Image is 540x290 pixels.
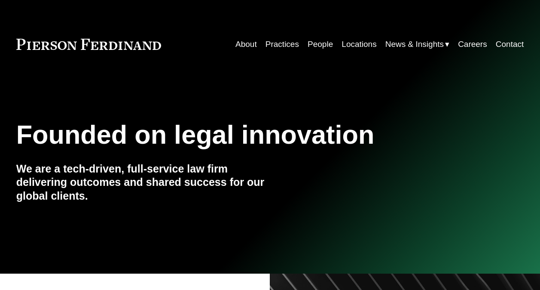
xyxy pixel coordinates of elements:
a: About [235,36,257,52]
h1: Founded on legal innovation [16,120,439,150]
a: Contact [496,36,524,52]
span: News & Insights [385,37,444,52]
a: Practices [265,36,299,52]
a: Careers [458,36,487,52]
a: folder dropdown [385,36,449,52]
a: Locations [342,36,376,52]
a: People [308,36,333,52]
h4: We are a tech-driven, full-service law firm delivering outcomes and shared success for our global... [16,162,270,203]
